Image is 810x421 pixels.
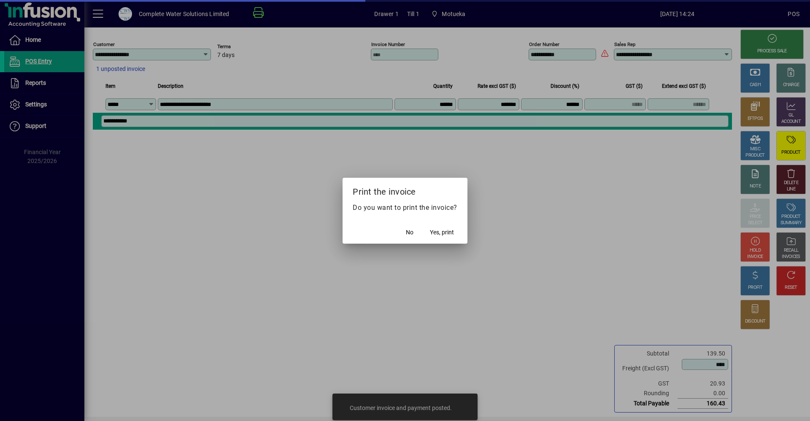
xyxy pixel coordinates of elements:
[343,178,467,202] h2: Print the invoice
[430,228,454,237] span: Yes, print
[427,225,457,240] button: Yes, print
[353,203,457,213] p: Do you want to print the invoice?
[406,228,413,237] span: No
[396,225,423,240] button: No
